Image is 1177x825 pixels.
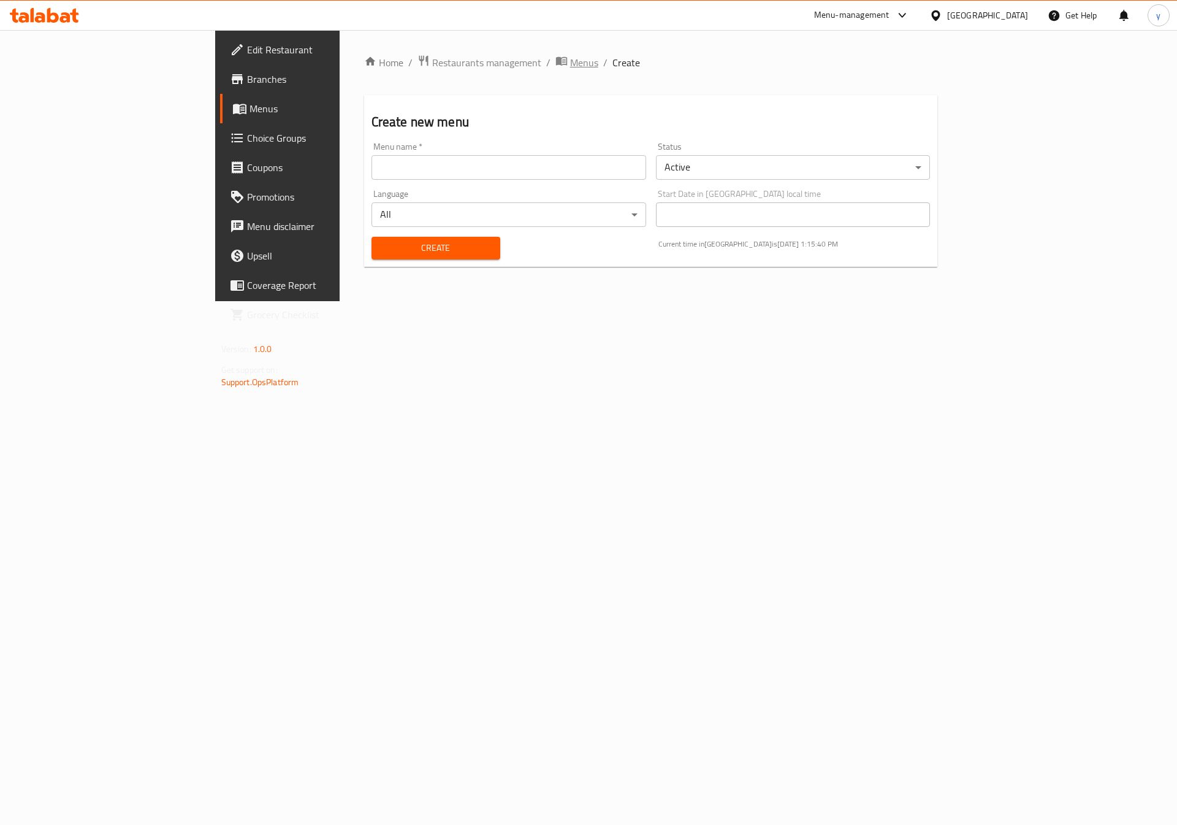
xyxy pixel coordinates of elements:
[220,94,412,123] a: Menus
[249,101,402,116] span: Menus
[220,241,412,271] a: Upsell
[603,55,608,70] li: /
[220,123,412,153] a: Choice Groups
[247,72,402,86] span: Branches
[371,237,500,259] button: Create
[247,42,402,57] span: Edit Restaurant
[555,55,598,71] a: Menus
[247,190,402,204] span: Promotions
[371,113,931,131] h2: Create new menu
[656,155,931,180] div: Active
[221,362,278,378] span: Get support on:
[220,35,412,64] a: Edit Restaurant
[658,239,931,250] p: Current time in [GEOGRAPHIC_DATA] is [DATE] 1:15:40 PM
[814,8,889,23] div: Menu-management
[221,374,299,390] a: Support.OpsPlatform
[220,300,412,329] a: Grocery Checklist
[247,248,402,263] span: Upsell
[247,131,402,145] span: Choice Groups
[247,160,402,175] span: Coupons
[1156,9,1160,22] span: y
[432,55,541,70] span: Restaurants management
[247,219,402,234] span: Menu disclaimer
[220,182,412,212] a: Promotions
[220,271,412,300] a: Coverage Report
[570,55,598,70] span: Menus
[381,240,490,256] span: Create
[364,55,938,71] nav: breadcrumb
[220,153,412,182] a: Coupons
[253,341,272,357] span: 1.0.0
[371,155,646,180] input: Please enter Menu name
[220,64,412,94] a: Branches
[247,278,402,293] span: Coverage Report
[417,55,541,71] a: Restaurants management
[371,202,646,227] div: All
[947,9,1028,22] div: [GEOGRAPHIC_DATA]
[612,55,640,70] span: Create
[220,212,412,241] a: Menu disclaimer
[546,55,550,70] li: /
[247,307,402,322] span: Grocery Checklist
[221,341,251,357] span: Version:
